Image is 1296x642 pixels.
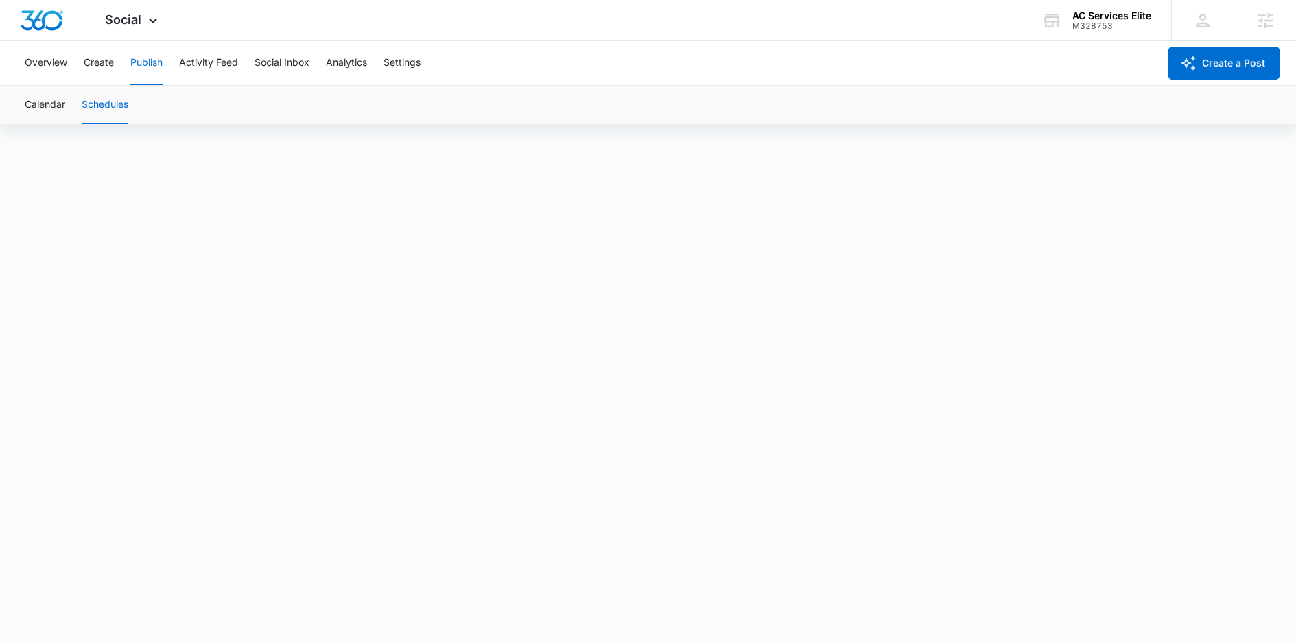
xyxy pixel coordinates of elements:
[130,41,163,85] button: Publish
[1168,47,1280,80] button: Create a Post
[25,86,65,124] button: Calendar
[25,41,67,85] button: Overview
[255,41,309,85] button: Social Inbox
[384,41,421,85] button: Settings
[105,12,141,27] span: Social
[1072,21,1151,31] div: account id
[1072,10,1151,21] div: account name
[84,41,114,85] button: Create
[82,86,128,124] button: Schedules
[326,41,367,85] button: Analytics
[179,41,238,85] button: Activity Feed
